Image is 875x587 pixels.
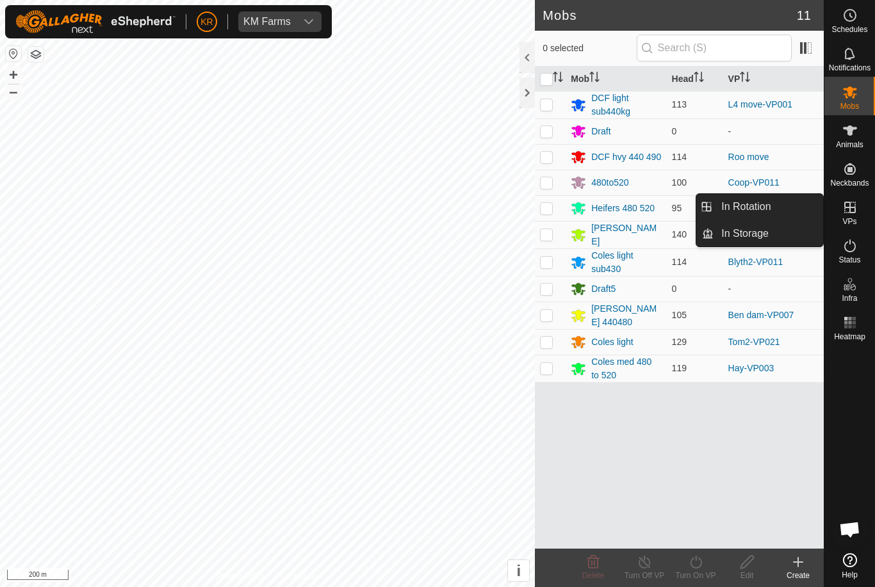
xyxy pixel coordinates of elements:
p-sorticon: Activate to sort [553,74,563,84]
span: 0 [672,284,677,294]
li: In Storage [696,221,823,246]
div: DCF hvy 440 490 [591,150,661,164]
span: VPs [842,218,856,225]
a: Contact Us [280,570,318,582]
th: Head [667,67,723,92]
span: Mobs [840,102,859,110]
div: Draft5 [591,282,616,296]
div: Coles light sub430 [591,249,661,276]
span: Notifications [829,64,871,72]
span: 140 [672,229,687,239]
h2: Mobs [543,8,797,23]
li: In Rotation [696,194,823,220]
button: Map Layers [28,47,44,62]
span: 114 [672,257,687,267]
div: dropdown trigger [296,12,322,32]
a: In Rotation [714,194,823,220]
div: Open chat [831,510,869,549]
button: Reset Map [6,46,21,61]
span: In Rotation [721,199,771,214]
a: Roo move [728,152,769,162]
span: 113 [672,99,687,109]
a: L4 move-VP001 [728,99,792,109]
span: KM Farms [238,12,296,32]
span: Delete [582,571,605,580]
span: i [516,562,521,579]
img: Gallagher Logo [15,10,176,33]
span: 0 selected [543,42,636,55]
div: Create [773,570,824,581]
input: Search (S) [637,35,792,61]
span: 0 [672,126,677,136]
div: Turn Off VP [619,570,670,581]
span: 119 [672,363,687,373]
span: Status [838,256,860,264]
span: 11 [797,6,811,25]
span: Schedules [831,26,867,33]
a: Blyth2-VP011 [728,257,783,267]
a: In Storage [714,221,823,246]
td: - [723,118,824,144]
span: 100 [672,177,687,188]
th: Mob [566,67,666,92]
span: 95 [672,203,682,213]
a: Hay-VP003 [728,363,774,373]
a: Help [824,548,875,584]
p-sorticon: Activate to sort [694,74,704,84]
th: VP [723,67,824,92]
div: [PERSON_NAME] 440480 [591,302,661,329]
span: 129 [672,337,687,347]
div: Draft [591,125,610,138]
span: 105 [672,310,687,320]
span: Animals [836,141,863,149]
span: 114 [672,152,687,162]
span: Help [842,571,858,579]
div: Coles med 480 to 520 [591,355,661,382]
div: KM Farms [243,17,291,27]
div: Heifers 480 520 [591,202,655,215]
span: Heatmap [834,333,865,341]
p-sorticon: Activate to sort [740,74,750,84]
span: Neckbands [830,179,869,187]
div: DCF light sub440kg [591,92,661,118]
a: Tom2-VP021 [728,337,780,347]
button: + [6,67,21,83]
a: Privacy Policy [217,570,265,582]
button: i [508,560,529,581]
a: Ben dam-VP007 [728,310,794,320]
span: Infra [842,294,857,302]
span: In Storage [721,226,769,241]
span: KR [200,15,213,29]
a: Coop-VP011 [728,177,780,188]
p-sorticon: Activate to sort [589,74,600,84]
div: Coles light [591,335,633,349]
button: – [6,84,21,99]
div: Turn On VP [670,570,721,581]
div: 480to520 [591,176,628,189]
div: [PERSON_NAME] [591,221,661,248]
td: - [723,276,824,302]
div: Edit [721,570,773,581]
